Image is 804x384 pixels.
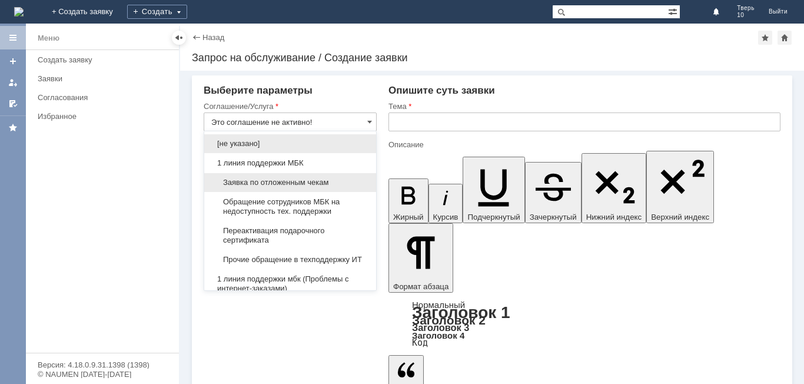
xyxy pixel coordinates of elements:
[211,139,369,148] span: [не указано]
[388,223,453,293] button: Формат абзаца
[127,5,187,19] div: Создать
[33,69,177,88] a: Заявки
[204,102,374,110] div: Соглашение/Услуга
[388,102,778,110] div: Тема
[38,361,167,369] div: Версия: 4.18.0.9.31.1398 (1398)
[530,213,577,221] span: Зачеркнутый
[192,52,792,64] div: Запрос на обслуживание / Создание заявки
[412,313,486,327] a: Заголовок 2
[412,337,428,348] a: Код
[428,184,463,223] button: Курсив
[211,158,369,168] span: 1 линия поддержки МБК
[646,151,714,223] button: Верхний индекс
[172,31,186,45] div: Скрыть меню
[202,33,224,42] a: Назад
[467,213,520,221] span: Подчеркнутый
[778,31,792,45] div: Сделать домашней страницей
[651,213,709,221] span: Верхний индекс
[211,226,369,245] span: Переактивация подарочного сертификата
[4,52,22,71] a: Создать заявку
[412,303,510,322] a: Заголовок 1
[211,274,369,293] span: 1 линия поддержки мбк (Проблемы с интернет-заказами)
[412,330,464,340] a: Заголовок 4
[737,5,755,12] span: Тверь
[4,73,22,92] a: Мои заявки
[211,178,369,187] span: Заявка по отложенным чекам
[38,93,172,102] div: Согласования
[668,5,680,16] span: Расширенный поиск
[433,213,459,221] span: Курсив
[412,322,469,333] a: Заголовок 3
[388,85,495,96] span: Опишите суть заявки
[211,255,369,264] span: Прочие обращение в техподдержку ИТ
[38,31,59,45] div: Меню
[463,157,524,223] button: Подчеркнутый
[38,74,172,83] div: Заявки
[14,7,24,16] img: logo
[38,55,172,64] div: Создать заявку
[38,112,159,121] div: Избранное
[737,12,755,19] span: 10
[388,178,428,223] button: Жирный
[4,94,22,113] a: Мои согласования
[393,282,448,291] span: Формат абзаца
[758,31,772,45] div: Добавить в избранное
[525,162,582,223] button: Зачеркнутый
[33,51,177,69] a: Создать заявку
[388,301,780,347] div: Формат абзаца
[204,85,313,96] span: Выберите параметры
[211,197,369,216] span: Обращение сотрудников МБК на недоступность тех. поддержки
[412,300,465,310] a: Нормальный
[38,370,167,378] div: © NAUMEN [DATE]-[DATE]
[393,213,424,221] span: Жирный
[582,153,647,223] button: Нижний индекс
[33,88,177,107] a: Согласования
[586,213,642,221] span: Нижний индекс
[388,141,778,148] div: Описание
[14,7,24,16] a: Перейти на домашнюю страницу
